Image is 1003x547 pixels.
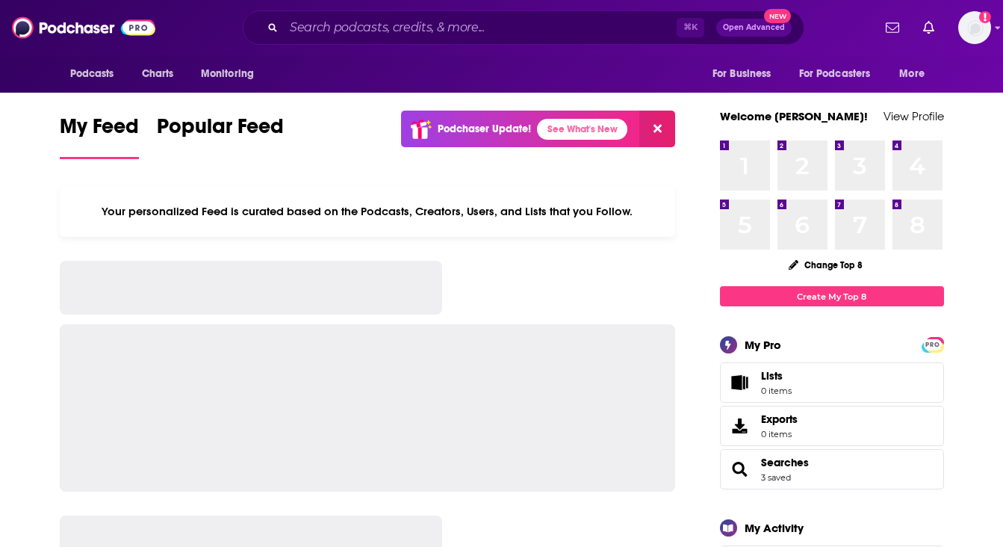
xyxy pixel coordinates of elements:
[958,11,991,44] button: Show profile menu
[720,362,944,403] a: Lists
[60,186,676,237] div: Your personalized Feed is curated based on the Podcasts, Creators, Users, and Lists that you Follow.
[884,109,944,123] a: View Profile
[789,60,892,88] button: open menu
[60,60,134,88] button: open menu
[979,11,991,23] svg: Add a profile image
[157,114,284,148] span: Popular Feed
[720,406,944,446] a: Exports
[201,64,254,84] span: Monitoring
[780,256,872,274] button: Change Top 8
[764,9,791,23] span: New
[761,369,783,383] span: Lists
[723,24,785,31] span: Open Advanced
[720,449,944,489] span: Searches
[677,18,704,37] span: ⌘ K
[243,10,804,45] div: Search podcasts, credits, & more...
[917,15,940,40] a: Show notifications dropdown
[712,64,771,84] span: For Business
[157,114,284,159] a: Popular Feed
[725,415,755,436] span: Exports
[190,60,273,88] button: open menu
[745,521,804,535] div: My Activity
[761,369,792,383] span: Lists
[438,123,531,135] p: Podchaser Update!
[60,114,139,148] span: My Feed
[725,459,755,480] a: Searches
[799,64,871,84] span: For Podcasters
[70,64,114,84] span: Podcasts
[142,64,174,84] span: Charts
[702,60,790,88] button: open menu
[761,456,809,469] a: Searches
[132,60,183,88] a: Charts
[761,386,792,396] span: 0 items
[720,286,944,306] a: Create My Top 8
[284,16,677,40] input: Search podcasts, credits, & more...
[899,64,925,84] span: More
[761,412,798,426] span: Exports
[720,109,868,123] a: Welcome [PERSON_NAME]!
[924,339,942,350] a: PRO
[889,60,943,88] button: open menu
[12,13,155,42] img: Podchaser - Follow, Share and Rate Podcasts
[958,11,991,44] span: Logged in as mstotter
[761,472,791,483] a: 3 saved
[924,339,942,350] span: PRO
[880,15,905,40] a: Show notifications dropdown
[60,114,139,159] a: My Feed
[745,338,781,352] div: My Pro
[716,19,792,37] button: Open AdvancedNew
[537,119,627,140] a: See What's New
[958,11,991,44] img: User Profile
[761,429,798,439] span: 0 items
[725,372,755,393] span: Lists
